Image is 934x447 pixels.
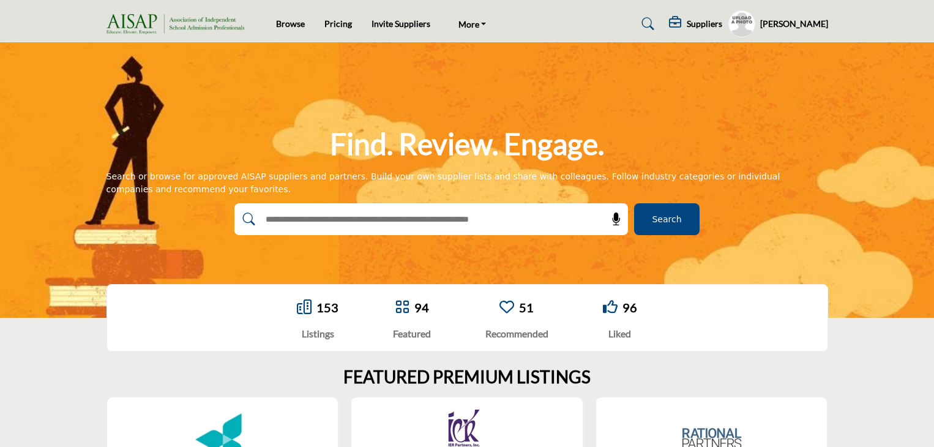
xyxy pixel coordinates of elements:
[669,17,722,31] div: Suppliers
[652,213,681,226] span: Search
[330,125,604,163] h1: Find. Review. Engage.
[603,299,618,314] i: Go to Liked
[343,367,591,388] h2: FEATURED PREMIUM LISTINGS
[297,326,338,341] div: Listings
[485,326,548,341] div: Recommended
[324,18,352,29] a: Pricing
[603,326,637,341] div: Liked
[106,14,250,34] img: Site Logo
[414,300,429,315] a: 94
[393,326,431,341] div: Featured
[450,15,495,32] a: More
[316,300,338,315] a: 153
[519,300,534,315] a: 51
[630,14,662,34] a: Search
[728,10,755,37] button: Show hide supplier dropdown
[106,170,828,196] div: Search or browse for approved AISAP suppliers and partners. Build your own supplier lists and sha...
[687,18,722,29] h5: Suppliers
[760,18,828,30] h5: [PERSON_NAME]
[276,18,305,29] a: Browse
[634,203,700,235] button: Search
[499,299,514,316] a: Go to Recommended
[395,299,409,316] a: Go to Featured
[372,18,430,29] a: Invite Suppliers
[622,300,637,315] a: 96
